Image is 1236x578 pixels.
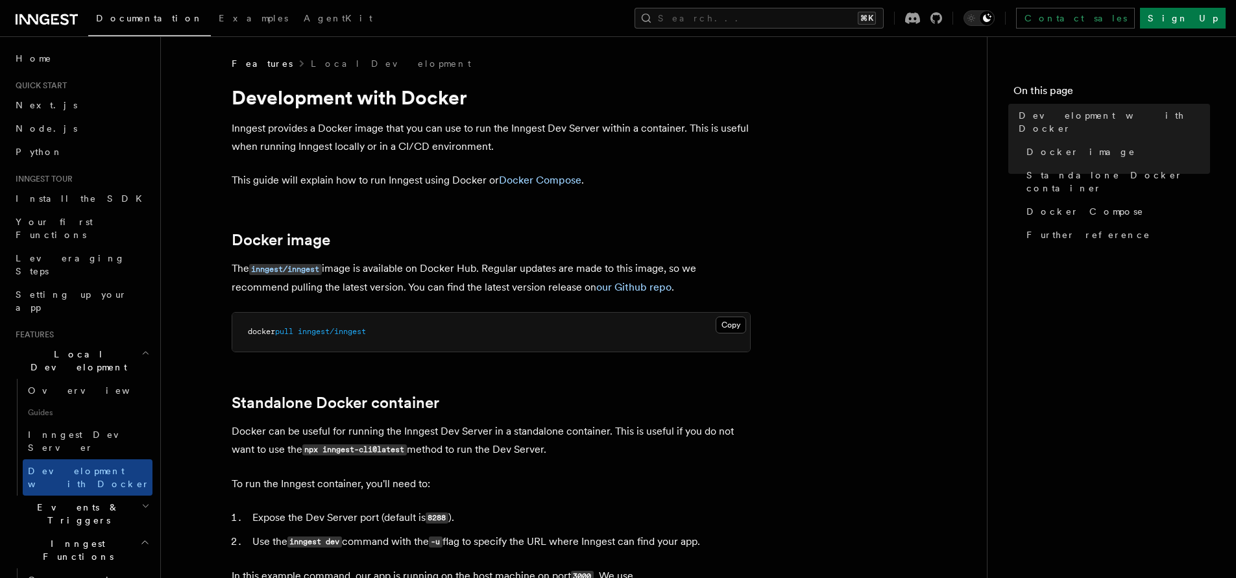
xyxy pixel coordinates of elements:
[232,259,751,296] p: The image is available on Docker Hub. Regular updates are made to this image, so we recommend pul...
[249,264,322,275] code: inngest/inngest
[232,394,439,412] a: Standalone Docker container
[10,140,152,163] a: Python
[1026,205,1144,218] span: Docker Compose
[1013,83,1210,104] h4: On this page
[10,93,152,117] a: Next.js
[963,10,995,26] button: Toggle dark mode
[248,509,751,527] li: Expose the Dev Server port (default is ).
[302,444,407,455] code: npx inngest-cli@latest
[16,100,77,110] span: Next.js
[858,12,876,25] kbd: ⌘K
[10,47,152,70] a: Home
[596,281,672,293] a: our Github repo
[16,123,77,134] span: Node.js
[429,536,442,548] code: -u
[304,13,372,23] span: AgentKit
[10,496,152,532] button: Events & Triggers
[211,4,296,35] a: Examples
[10,343,152,379] button: Local Development
[1021,163,1210,200] a: Standalone Docker container
[1021,200,1210,223] a: Docker Compose
[232,231,330,249] a: Docker image
[248,533,751,551] li: Use the command with the flag to specify the URL where Inngest can find your app.
[96,13,203,23] span: Documentation
[10,501,141,527] span: Events & Triggers
[10,537,140,563] span: Inngest Functions
[10,117,152,140] a: Node.js
[232,86,751,109] h1: Development with Docker
[10,210,152,247] a: Your first Functions
[23,379,152,402] a: Overview
[716,317,746,333] button: Copy
[311,57,471,70] a: Local Development
[10,283,152,319] a: Setting up your app
[16,147,63,157] span: Python
[1026,169,1210,195] span: Standalone Docker container
[1026,145,1135,158] span: Docker image
[16,52,52,65] span: Home
[10,330,54,340] span: Features
[16,193,150,204] span: Install the SDK
[635,8,884,29] button: Search...⌘K
[275,327,293,336] span: pull
[296,4,380,35] a: AgentKit
[23,402,152,423] span: Guides
[23,423,152,459] a: Inngest Dev Server
[10,532,152,568] button: Inngest Functions
[10,174,73,184] span: Inngest tour
[16,217,93,240] span: Your first Functions
[232,422,751,459] p: Docker can be useful for running the Inngest Dev Server in a standalone container. This is useful...
[219,13,288,23] span: Examples
[1019,109,1210,135] span: Development with Docker
[16,289,127,313] span: Setting up your app
[1016,8,1135,29] a: Contact sales
[1021,140,1210,163] a: Docker image
[232,119,751,156] p: Inngest provides a Docker image that you can use to run the Inngest Dev Server within a container...
[232,57,293,70] span: Features
[1021,223,1210,247] a: Further reference
[298,327,366,336] span: inngest/inngest
[499,174,581,186] a: Docker Compose
[426,512,448,524] code: 8288
[287,536,342,548] code: inngest dev
[1026,228,1150,241] span: Further reference
[10,80,67,91] span: Quick start
[232,475,751,493] p: To run the Inngest container, you'll need to:
[10,348,141,374] span: Local Development
[10,247,152,283] a: Leveraging Steps
[1140,8,1226,29] a: Sign Up
[88,4,211,36] a: Documentation
[10,187,152,210] a: Install the SDK
[249,262,322,274] a: inngest/inngest
[23,459,152,496] a: Development with Docker
[10,379,152,496] div: Local Development
[1013,104,1210,140] a: Development with Docker
[16,253,125,276] span: Leveraging Steps
[248,327,275,336] span: docker
[28,429,139,453] span: Inngest Dev Server
[232,171,751,189] p: This guide will explain how to run Inngest using Docker or .
[28,466,150,489] span: Development with Docker
[28,385,162,396] span: Overview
